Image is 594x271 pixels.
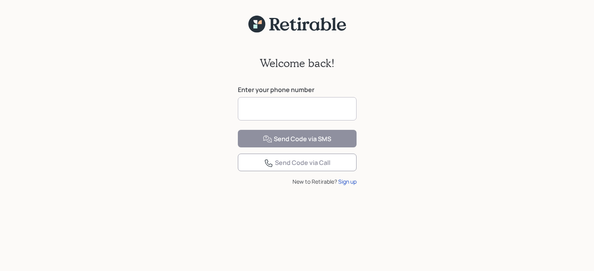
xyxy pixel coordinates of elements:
[238,154,357,171] button: Send Code via Call
[338,177,357,186] div: Sign up
[238,177,357,186] div: New to Retirable?
[238,85,357,94] label: Enter your phone number
[263,135,331,144] div: Send Code via SMS
[238,130,357,147] button: Send Code via SMS
[260,57,335,70] h2: Welcome back!
[264,158,330,168] div: Send Code via Call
